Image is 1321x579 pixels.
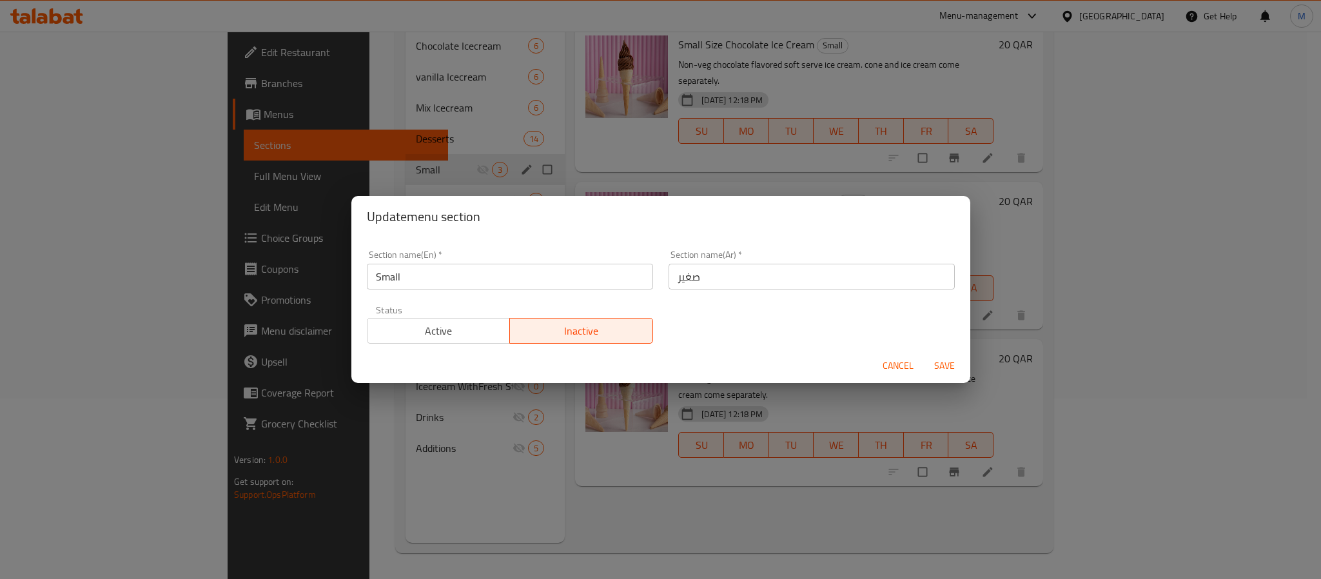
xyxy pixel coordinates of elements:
input: Please enter section name(en) [367,264,653,289]
input: Please enter section name(ar) [669,264,955,289]
button: Save [924,354,965,378]
span: Cancel [883,358,914,374]
span: Active [373,322,505,340]
span: Save [929,358,960,374]
button: Inactive [509,318,653,344]
span: Inactive [515,322,648,340]
h2: Update menu section [367,206,955,227]
button: Active [367,318,511,344]
button: Cancel [877,354,919,378]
